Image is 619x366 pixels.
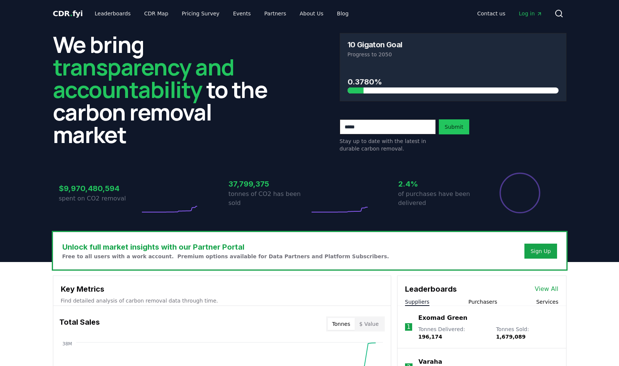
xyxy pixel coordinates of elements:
a: Sign Up [530,247,551,255]
span: Log in [519,10,542,17]
a: Pricing Survey [176,7,225,20]
span: . [70,9,72,18]
span: transparency and accountability [53,51,234,105]
a: Contact us [471,7,511,20]
button: Services [536,298,558,306]
p: Stay up to date with the latest in durable carbon removal. [340,137,436,152]
p: Free to all users with a work account. Premium options available for Data Partners and Platform S... [62,253,389,260]
h3: Leaderboards [405,283,457,295]
a: Exomad Green [418,313,467,322]
p: Tonnes Sold : [496,325,558,340]
p: 1 [407,322,410,331]
h3: 0.3780% [348,76,559,87]
button: Purchasers [468,298,497,306]
nav: Main [89,7,354,20]
h3: 37,799,375 [229,178,310,190]
div: Percentage of sales delivered [499,172,541,214]
span: 1,679,089 [496,334,526,340]
button: Suppliers [405,298,429,306]
a: Leaderboards [89,7,137,20]
a: CDR Map [138,7,174,20]
h3: 2.4% [398,178,479,190]
h2: We bring to the carbon removal market [53,33,280,146]
a: Partners [258,7,292,20]
p: Find detailed analysis of carbon removal data through time. [61,297,383,304]
h3: Total Sales [59,316,100,331]
h3: $9,970,480,594 [59,183,140,194]
button: Tonnes [328,318,355,330]
a: About Us [294,7,329,20]
a: Events [227,7,257,20]
button: Sign Up [524,244,557,259]
h3: Unlock full market insights with our Partner Portal [62,241,389,253]
tspan: 38M [62,341,72,346]
h3: 10 Gigaton Goal [348,41,402,48]
p: Tonnes Delivered : [418,325,488,340]
a: Log in [513,7,548,20]
h3: Key Metrics [61,283,383,295]
a: View All [535,285,559,294]
p: Progress to 2050 [348,51,559,58]
button: Submit [439,119,470,134]
span: CDR fyi [53,9,83,18]
a: CDR.fyi [53,8,83,19]
span: 196,174 [418,334,442,340]
p: of purchases have been delivered [398,190,479,208]
p: spent on CO2 removal [59,194,140,203]
a: Blog [331,7,355,20]
p: tonnes of CO2 has been sold [229,190,310,208]
nav: Main [471,7,548,20]
button: $ Value [355,318,383,330]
